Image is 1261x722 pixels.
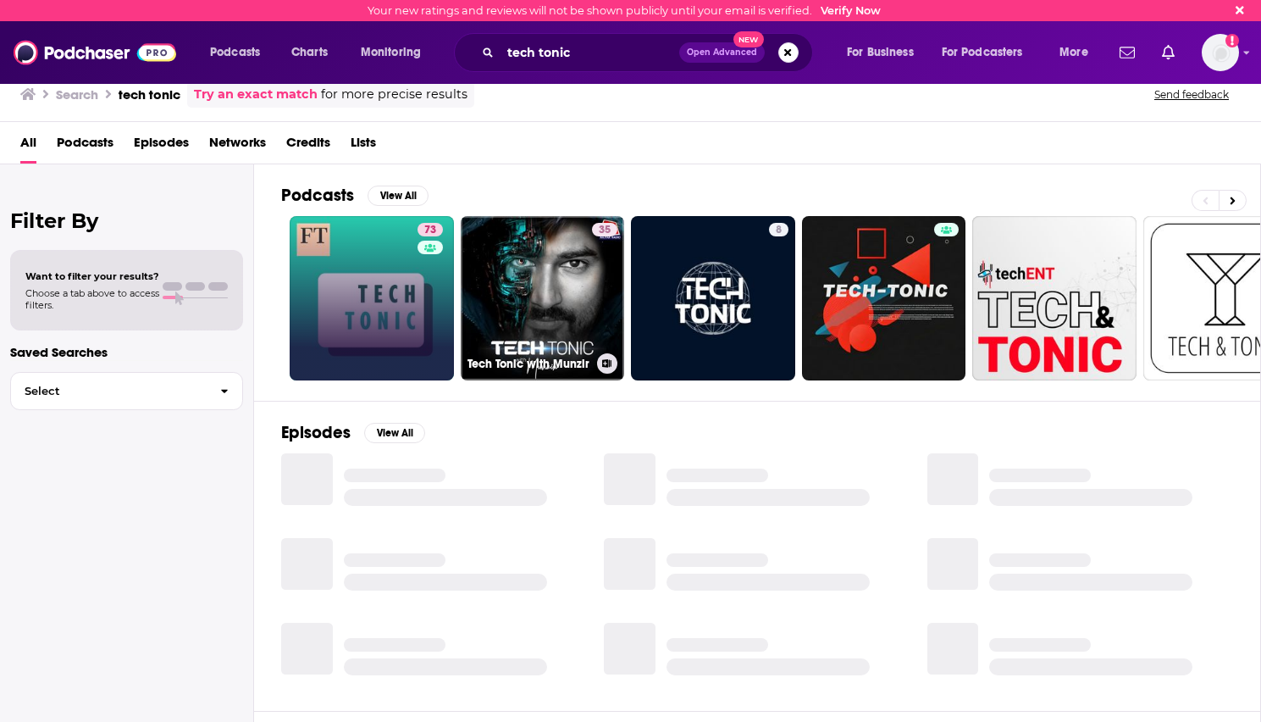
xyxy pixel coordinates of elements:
a: 8 [631,216,795,380]
h2: Podcasts [281,185,354,206]
button: open menu [931,39,1048,66]
a: Charts [280,39,338,66]
button: Open AdvancedNew [679,42,765,63]
span: 35 [599,222,611,239]
a: Show notifications dropdown [1113,38,1142,67]
span: 8 [776,222,782,239]
span: Logged in as charlottestone [1202,34,1239,71]
span: New [733,31,764,47]
span: Charts [291,41,328,64]
a: 35 [592,223,617,236]
button: open menu [198,39,282,66]
a: Podcasts [57,129,113,164]
a: EpisodesView All [281,422,425,443]
button: open menu [1048,39,1109,66]
a: Episodes [134,129,189,164]
span: Podcasts [210,41,260,64]
span: Select [11,386,207,397]
button: Show profile menu [1202,34,1239,71]
a: PodcastsView All [281,185,429,206]
div: Your new ratings and reviews will not be shown publicly until your email is verified. [368,4,881,17]
a: Credits [286,129,330,164]
a: Try an exact match [194,85,318,104]
img: Podchaser - Follow, Share and Rate Podcasts [14,36,176,69]
div: Search podcasts, credits, & more... [470,33,829,72]
a: Show notifications dropdown [1155,38,1181,67]
button: View All [368,186,429,206]
span: More [1059,41,1088,64]
span: Monitoring [361,41,421,64]
a: Lists [351,129,376,164]
input: Search podcasts, credits, & more... [501,39,679,66]
span: For Business [847,41,914,64]
button: open menu [349,39,443,66]
span: 73 [424,222,436,239]
a: Verify Now [821,4,881,17]
svg: Email not verified [1225,34,1239,47]
h3: Tech Tonic with Munzir [467,357,590,371]
a: Networks [209,129,266,164]
h2: Episodes [281,422,351,443]
h3: Search [56,86,98,103]
img: User Profile [1202,34,1239,71]
span: Choose a tab above to access filters. [25,287,159,311]
p: Saved Searches [10,344,243,360]
span: Open Advanced [687,48,757,57]
span: for more precise results [321,85,467,104]
a: All [20,129,36,164]
h3: tech tonic [119,86,180,103]
a: 8 [769,223,788,236]
span: Want to filter your results? [25,270,159,282]
button: Send feedback [1149,87,1234,102]
span: For Podcasters [942,41,1023,64]
button: open menu [835,39,935,66]
a: 35Tech Tonic with Munzir [461,216,625,380]
button: View All [364,423,425,443]
button: Select [10,372,243,410]
a: 73 [290,216,454,380]
h2: Filter By [10,208,243,233]
a: 73 [418,223,443,236]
